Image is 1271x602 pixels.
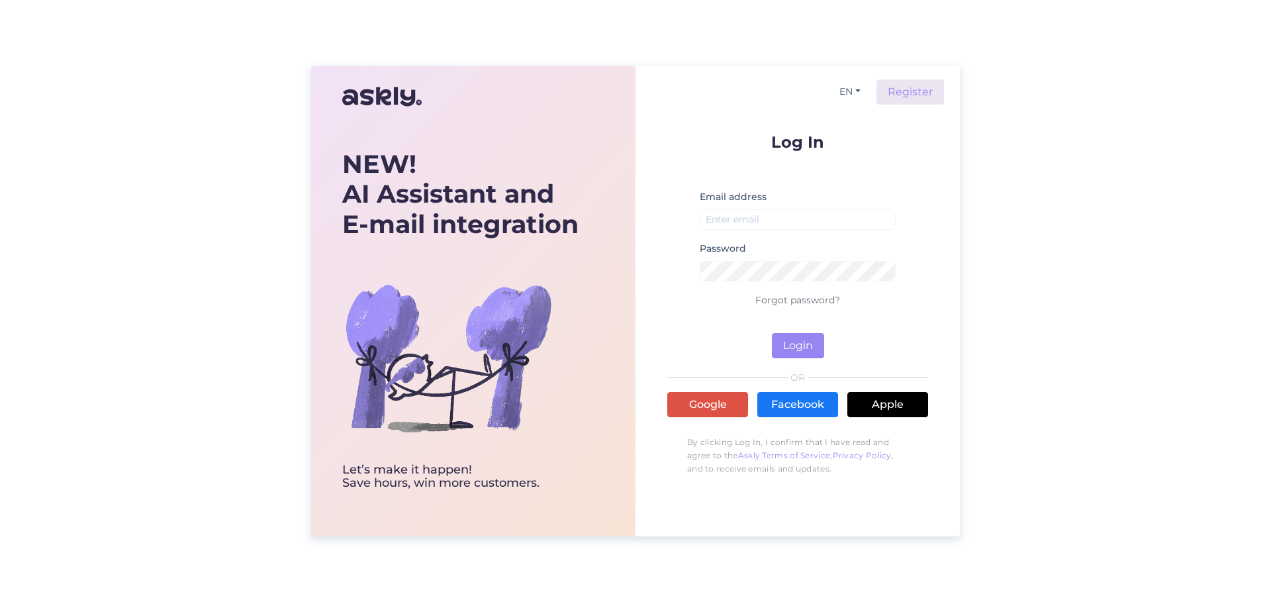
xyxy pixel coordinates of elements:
input: Enter email [700,209,896,230]
label: Email address [700,190,767,204]
button: EN [834,82,866,101]
a: Apple [847,392,928,417]
a: Privacy Policy [833,450,892,460]
a: Facebook [757,392,838,417]
b: NEW! [342,148,416,179]
img: bg-askly [342,252,554,464]
p: Log In [667,134,928,150]
div: AI Assistant and E-mail integration [342,149,579,240]
a: Register [876,79,944,105]
a: Askly Terms of Service [738,450,831,460]
span: OR [788,373,808,382]
div: Let’s make it happen! Save hours, win more customers. [342,464,579,490]
p: By clicking Log In, I confirm that I have read and agree to the , , and to receive emails and upd... [667,429,928,482]
button: Login [772,333,824,358]
label: Password [700,242,746,256]
a: Forgot password? [755,294,840,306]
a: Google [667,392,748,417]
img: Askly [342,81,422,113]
